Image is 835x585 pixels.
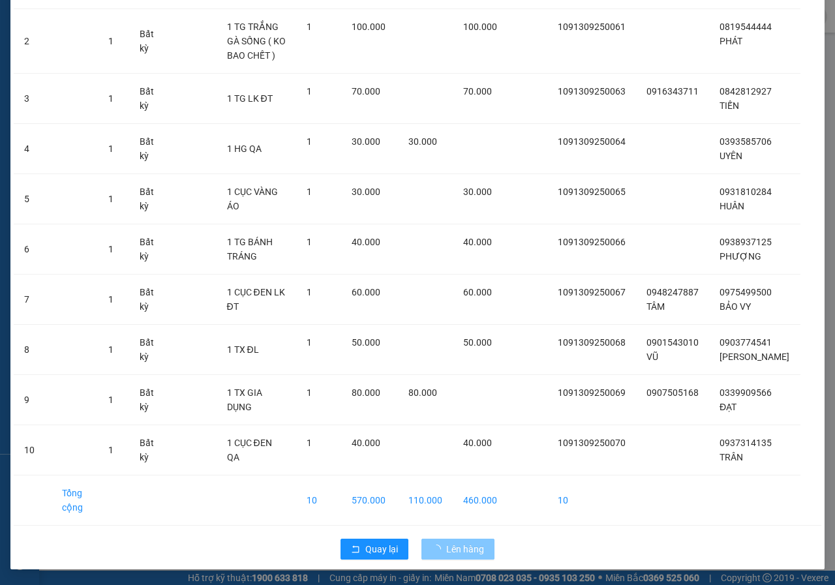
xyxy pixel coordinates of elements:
span: 1 [307,136,312,147]
span: 1 [307,387,312,398]
span: 60.000 [463,287,492,297]
li: 01 [PERSON_NAME] [6,29,249,45]
td: 6 [14,224,52,275]
b: GỬI : 109 QL 13 [6,82,132,103]
span: 1 TG TRẮNG GÀ SỐNG ( KO BAO CHẾT ) [227,22,286,61]
span: 0901543010 [646,337,699,348]
span: PHƯỢNG [720,251,761,262]
span: 1091309250064 [558,136,626,147]
td: Bất kỳ [129,325,170,375]
span: TÂM [646,301,665,312]
span: HUÂN [720,201,744,211]
td: Bất kỳ [129,224,170,275]
span: UYÊN [720,151,742,161]
span: PHÁT [720,36,742,46]
span: 0975499500 [720,287,772,297]
span: phone [75,48,85,58]
span: 1 CỤC ĐEN QA [227,438,272,462]
span: 80.000 [352,387,380,398]
span: 40.000 [463,237,492,247]
b: [PERSON_NAME] [75,8,185,25]
span: 100.000 [463,22,497,32]
span: 1 [108,36,114,46]
span: 100.000 [352,22,386,32]
span: 0903774541 [720,337,772,348]
span: 0907505168 [646,387,699,398]
td: 10 [547,475,636,526]
span: TRÂN [720,452,743,462]
td: 4 [14,124,52,174]
span: environment [75,31,85,42]
span: 40.000 [352,237,380,247]
td: Tổng cộng [52,475,98,526]
td: 110.000 [398,475,453,526]
span: loading [432,545,446,554]
span: 1 [108,93,114,104]
span: 40.000 [463,438,492,448]
span: 1 [108,344,114,355]
span: 1 [307,22,312,32]
span: Quay lại [365,542,398,556]
span: 40.000 [352,438,380,448]
span: rollback [351,545,360,555]
span: ĐẠT [720,402,736,412]
span: 30.000 [408,136,437,147]
span: 70.000 [352,86,380,97]
td: 8 [14,325,52,375]
span: 1 TX ĐL [227,344,259,355]
span: 0916343711 [646,86,699,97]
span: 1091309250070 [558,438,626,448]
span: 0842812927 [720,86,772,97]
span: 0937314135 [720,438,772,448]
td: Bất kỳ [129,375,170,425]
span: 0339909566 [720,387,772,398]
span: 1 HG QA [227,143,262,154]
span: 1091309250063 [558,86,626,97]
span: 1091309250061 [558,22,626,32]
span: 1 [307,337,312,348]
span: 1 [108,194,114,204]
td: 10 [296,475,341,526]
td: 10 [14,425,52,475]
span: 1091309250068 [558,337,626,348]
td: 9 [14,375,52,425]
span: 1 [307,237,312,247]
span: 1 [108,395,114,405]
span: 1 [307,187,312,197]
td: 3 [14,74,52,124]
img: logo.jpg [6,6,71,71]
span: 0393585706 [720,136,772,147]
td: Bất kỳ [129,124,170,174]
span: 1 TX GIA DỤNG [227,387,262,412]
span: 1 [108,143,114,154]
span: 30.000 [463,187,492,197]
span: 30.000 [352,187,380,197]
span: 0931810284 [720,187,772,197]
td: 5 [14,174,52,224]
span: 1 TG LK ĐT [227,93,273,104]
td: 460.000 [453,475,508,526]
span: 1 [108,244,114,254]
td: Bất kỳ [129,275,170,325]
li: 02523854854 [6,45,249,61]
td: 570.000 [341,475,398,526]
span: VŨ [646,352,658,362]
span: 70.000 [463,86,492,97]
span: Lên hàng [446,542,484,556]
td: 7 [14,275,52,325]
span: 0948247887 [646,287,699,297]
td: Bất kỳ [129,9,170,74]
span: 50.000 [463,337,492,348]
span: 1 [307,287,312,297]
span: 1091309250069 [558,387,626,398]
td: Bất kỳ [129,174,170,224]
button: rollbackQuay lại [341,539,408,560]
span: 1091309250067 [558,287,626,297]
td: Bất kỳ [129,425,170,475]
span: 1091309250066 [558,237,626,247]
span: 1 CỤC VÀNG ÁO [227,187,278,211]
span: 0819544444 [720,22,772,32]
span: 1 [108,294,114,305]
span: 60.000 [352,287,380,297]
span: [PERSON_NAME] [720,352,789,362]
